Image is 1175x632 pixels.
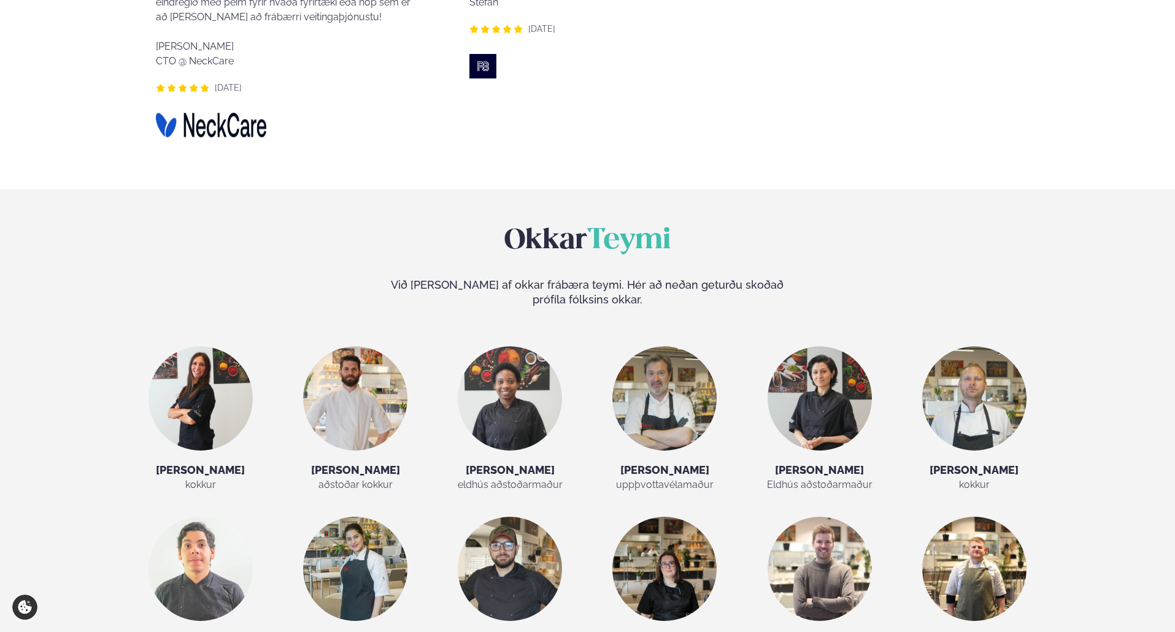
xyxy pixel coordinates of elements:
[768,517,872,621] img: image alt
[908,478,1040,492] p: kokkur
[504,227,587,254] span: Okkar
[444,463,576,478] h5: [PERSON_NAME]
[148,517,253,621] img: image alt
[290,478,422,492] p: aðstoðar kokkur
[469,54,496,78] img: image alt
[444,478,576,492] p: eldhús aðstoðarmaður
[922,346,1027,451] img: image alt
[156,113,266,137] img: image alt
[612,517,717,621] img: image alt
[768,346,872,451] img: image alt
[12,595,37,620] a: Cookie settings
[528,24,555,34] span: [DATE]
[612,346,717,451] img: image alt
[303,517,407,621] img: image alt
[587,227,671,254] span: Teymi
[458,346,562,451] img: image alt
[753,478,885,492] p: Eldhús aðstoðarmaður
[391,278,784,307] p: Við [PERSON_NAME] af okkar frábæra teymi. Hér að neðan geturðu skoðað prófíla fólksins okkar.
[290,463,422,478] h5: [PERSON_NAME]
[753,463,885,478] h5: [PERSON_NAME]
[215,83,242,93] span: [DATE]
[616,479,714,490] span: uppþvottavélamaður
[134,463,266,478] h5: [PERSON_NAME]
[922,517,1027,621] img: image alt
[458,517,562,621] img: image alt
[303,346,407,451] img: image alt
[908,463,1040,478] h5: [PERSON_NAME]
[599,463,731,478] h5: [PERSON_NAME]
[148,346,253,451] img: image alt
[134,478,266,492] p: kokkur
